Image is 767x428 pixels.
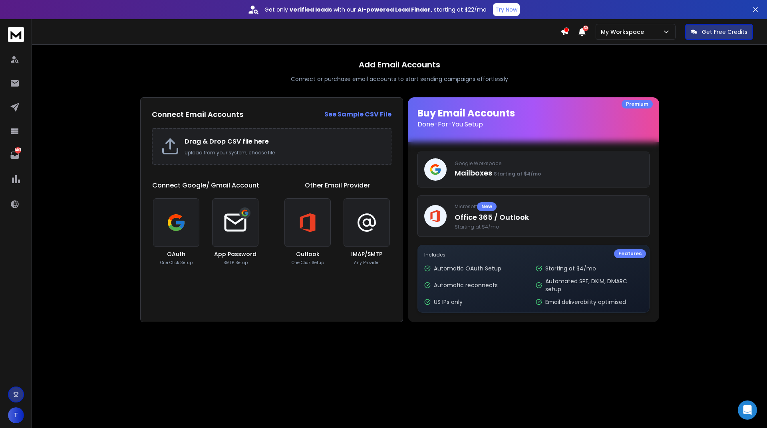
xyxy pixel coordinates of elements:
p: Includes [424,252,643,258]
p: 1461 [15,147,21,154]
p: Microsoft [455,202,643,211]
p: Mailboxes [455,168,643,179]
button: T [8,407,24,423]
button: Try Now [493,3,520,16]
p: One Click Setup [160,260,193,266]
h3: IMAP/SMTP [351,250,382,258]
p: Google Workspace [455,160,643,167]
div: Premium [622,100,653,108]
button: Get Free Credits [685,24,753,40]
h3: OAuth [167,250,185,258]
p: One Click Setup [292,260,324,266]
p: Try Now [495,6,517,14]
h1: Add Email Accounts [359,59,440,70]
p: Upload from your system, choose file [185,150,383,156]
a: 1461 [7,147,23,163]
p: Get Free Credits [702,28,747,36]
p: Any Provider [354,260,380,266]
p: Automatic OAuth Setup [434,264,501,272]
span: Starting at $4/mo [455,224,643,230]
p: Office 365 / Outlook [455,212,643,223]
strong: AI-powered Lead Finder, [358,6,432,14]
strong: verified leads [290,6,332,14]
h1: Connect Google/ Gmail Account [152,181,259,190]
p: My Workspace [601,28,647,36]
p: Starting at $4/mo [545,264,596,272]
p: Done-For-You Setup [417,120,650,129]
h3: App Password [214,250,256,258]
div: Open Intercom Messenger [738,400,757,420]
h2: Connect Email Accounts [152,109,243,120]
h2: Drag & Drop CSV file here [185,137,383,146]
p: Automatic reconnects [434,281,498,289]
div: New [477,202,497,211]
p: SMTP Setup [223,260,248,266]
p: Automated SPF, DKIM, DMARC setup [545,277,642,293]
div: Features [614,249,646,258]
h1: Other Email Provider [305,181,370,190]
p: Get only with our starting at $22/mo [264,6,487,14]
h1: Buy Email Accounts [417,107,650,129]
img: logo [8,27,24,42]
span: 50 [583,26,588,31]
p: Email deliverability optimised [545,298,626,306]
span: Starting at $4/mo [494,170,541,177]
h3: Outlook [296,250,320,258]
a: See Sample CSV File [324,110,391,119]
p: Connect or purchase email accounts to start sending campaigns effortlessly [291,75,508,83]
p: US IPs only [434,298,463,306]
